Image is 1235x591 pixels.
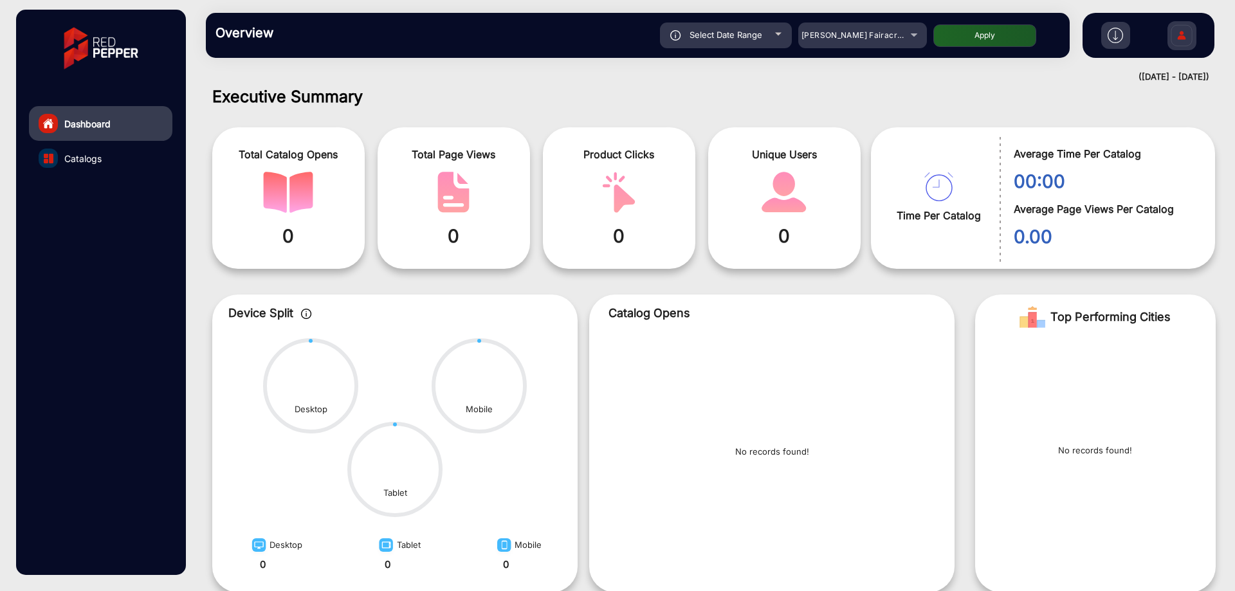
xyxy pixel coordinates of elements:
img: icon [670,30,681,41]
span: Total Catalog Opens [222,147,355,162]
span: Top Performing Cities [1050,304,1171,330]
span: Catalogs [64,152,102,165]
span: Product Clicks [553,147,686,162]
button: Apply [933,24,1036,47]
h3: Overview [215,25,396,41]
img: catalog [263,172,313,213]
img: icon [301,309,312,319]
img: image [493,537,515,558]
img: image [248,537,270,558]
img: catalog [428,172,479,213]
img: vmg-logo [55,16,147,80]
div: Mobile [466,403,493,416]
p: Catalog Opens [608,304,935,322]
a: Dashboard [29,106,172,141]
span: Device Split [228,306,293,320]
strong: 0 [385,558,390,570]
div: Mobile [493,534,542,558]
img: catalog [759,172,809,213]
img: catalog [924,172,953,201]
span: 0.00 [1014,223,1196,250]
span: 00:00 [1014,168,1196,195]
span: Total Page Views [387,147,520,162]
span: Average Time Per Catalog [1014,146,1196,161]
strong: 0 [260,558,266,570]
span: Dashboard [64,117,111,131]
img: catalog [594,172,644,213]
span: Average Page Views Per Catalog [1014,201,1196,217]
a: Catalogs [29,141,172,176]
span: 0 [222,223,355,250]
div: Desktop [295,403,327,416]
strong: 0 [503,558,509,570]
span: [PERSON_NAME] Fairacre Farms [801,30,929,40]
img: Sign%20Up.svg [1168,15,1195,60]
span: Unique Users [718,147,851,162]
div: ([DATE] - [DATE]) [193,71,1209,84]
div: Tablet [383,487,407,500]
span: Select Date Range [690,30,762,40]
h1: Executive Summary [212,87,1216,106]
img: catalog [44,154,53,163]
span: 0 [387,223,520,250]
span: 0 [718,223,851,250]
p: No records found! [1058,444,1132,457]
img: Rank image [1020,304,1045,330]
span: 0 [553,223,686,250]
p: No records found! [735,446,809,459]
img: h2download.svg [1108,28,1123,43]
img: home [42,118,54,129]
img: image [375,537,397,558]
div: Desktop [248,534,302,558]
div: Tablet [375,534,421,558]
